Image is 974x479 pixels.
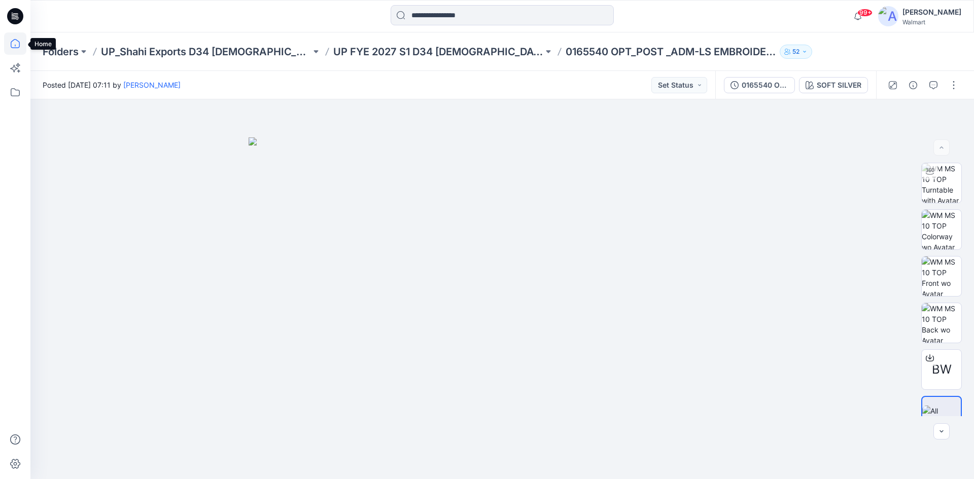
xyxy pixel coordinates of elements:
[922,256,961,296] img: WM MS 10 TOP Front wo Avatar
[799,77,868,93] button: SOFT SILVER
[742,80,788,91] div: 0165540 OPT_POST _ADM-LS EMBROIDERED YOKE BLOUSE -08-05-2025-AH
[724,77,795,93] button: 0165540 OPT_POST _ADM-LS EMBROIDERED YOKE BLOUSE -08-05-2025-AH
[123,81,181,89] a: [PERSON_NAME]
[902,6,961,18] div: [PERSON_NAME]
[43,45,79,59] a: Folders
[780,45,812,59] button: 52
[566,45,776,59] p: 0165540 OPT_POST _ADM-LS EMBROIDERED YOKE BLOUSE
[922,163,961,203] img: WM MS 10 TOP Turntable with Avatar
[333,45,543,59] a: UP FYE 2027 S1 D34 [DEMOGRAPHIC_DATA] Woven Tops
[922,406,961,427] img: All colorways
[922,210,961,249] img: WM MS 10 TOP Colorway wo Avatar
[857,9,873,17] span: 99+
[922,303,961,343] img: WM MS 10 TOP Back wo Avatar
[902,18,961,26] div: Walmart
[932,360,952,379] span: BW
[101,45,311,59] a: UP_Shahi Exports D34 [DEMOGRAPHIC_DATA] Tops
[43,80,181,90] span: Posted [DATE] 07:11 by
[792,46,799,57] p: 52
[817,80,861,91] div: SOFT SILVER
[878,6,898,26] img: avatar
[905,77,921,93] button: Details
